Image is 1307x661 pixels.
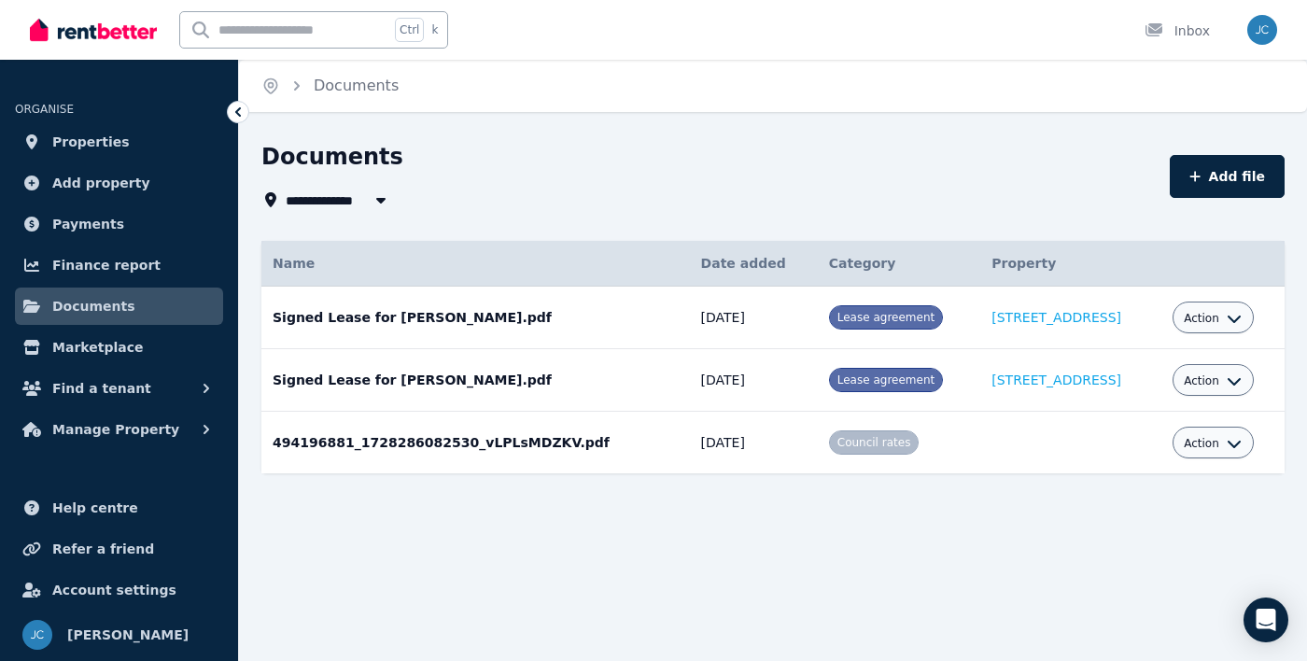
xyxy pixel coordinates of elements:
[314,77,399,94] a: Documents
[1247,15,1277,45] img: Jason Clarke
[52,295,135,317] span: Documents
[690,412,818,474] td: [DATE]
[837,436,911,449] span: Council rates
[15,370,223,407] button: Find a tenant
[837,311,935,324] span: Lease agreement
[52,538,154,560] span: Refer a friend
[690,241,818,287] th: Date added
[22,620,52,650] img: Jason Clarke
[67,624,189,646] span: [PERSON_NAME]
[52,418,179,441] span: Manage Property
[1184,373,1242,388] button: Action
[15,288,223,325] a: Documents
[273,256,315,271] span: Name
[1184,436,1242,451] button: Action
[52,254,161,276] span: Finance report
[980,241,1161,287] th: Property
[1244,598,1288,642] div: Open Intercom Messenger
[52,497,138,519] span: Help centre
[52,377,151,400] span: Find a tenant
[1184,311,1242,326] button: Action
[15,411,223,448] button: Manage Property
[261,412,690,474] td: 494196881_1728286082530_vLPLsMDZKV.pdf
[431,22,438,37] span: k
[30,16,157,44] img: RentBetter
[261,287,690,349] td: Signed Lease for [PERSON_NAME].pdf
[239,60,421,112] nav: Breadcrumb
[15,205,223,243] a: Payments
[15,489,223,527] a: Help centre
[261,142,403,172] h1: Documents
[15,103,74,116] span: ORGANISE
[52,131,130,153] span: Properties
[991,373,1121,387] a: [STREET_ADDRESS]
[52,213,124,235] span: Payments
[395,18,424,42] span: Ctrl
[818,241,980,287] th: Category
[52,336,143,359] span: Marketplace
[1184,436,1219,451] span: Action
[15,123,223,161] a: Properties
[15,246,223,284] a: Finance report
[1184,311,1219,326] span: Action
[15,571,223,609] a: Account settings
[52,579,176,601] span: Account settings
[261,349,690,412] td: Signed Lease for [PERSON_NAME].pdf
[1184,373,1219,388] span: Action
[52,172,150,194] span: Add property
[837,373,935,387] span: Lease agreement
[690,349,818,412] td: [DATE]
[1145,21,1210,40] div: Inbox
[991,310,1121,325] a: [STREET_ADDRESS]
[1170,155,1285,198] button: Add file
[690,287,818,349] td: [DATE]
[15,329,223,366] a: Marketplace
[15,164,223,202] a: Add property
[15,530,223,568] a: Refer a friend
